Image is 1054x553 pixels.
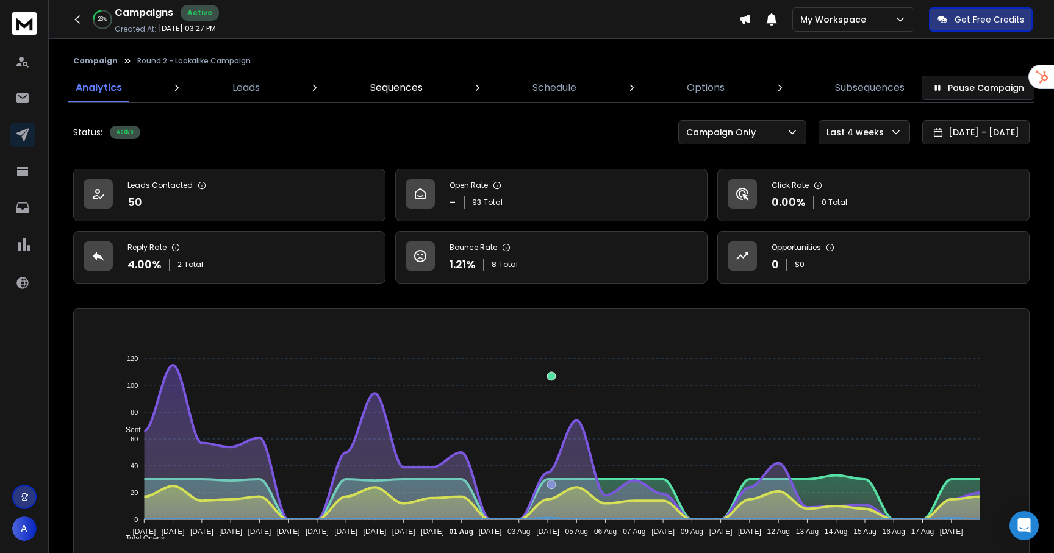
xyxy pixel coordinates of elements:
tspan: [DATE] [392,527,415,536]
p: Options [687,80,725,95]
tspan: [DATE] [161,527,184,536]
p: Leads [232,80,260,95]
span: 2 [177,260,182,269]
a: Schedule [525,73,584,102]
div: v 4.0.25 [34,20,60,29]
img: website_grey.svg [20,32,29,41]
p: Subsequences [835,80,905,95]
a: Click Rate0.00%0 Total [717,169,1030,221]
tspan: 03 Aug [507,527,530,536]
p: Open Rate [450,180,488,190]
span: Total [484,198,503,207]
tspan: [DATE] [709,527,733,536]
tspan: 06 Aug [594,527,617,536]
p: 0 [772,256,779,273]
span: Total Opens [117,534,165,543]
div: Domain Overview [46,72,109,80]
div: Domain: [URL] [32,32,87,41]
a: Open Rate-93Total [395,169,708,221]
tspan: [DATE] [276,527,299,536]
p: Bounce Rate [450,243,497,252]
img: tab_keywords_by_traffic_grey.svg [121,71,131,80]
tspan: [DATE] [738,527,761,536]
tspan: [DATE] [190,527,213,536]
tspan: 100 [127,382,138,389]
button: Campaign [73,56,118,66]
p: Created At: [115,24,156,34]
p: 23 % [98,16,107,23]
p: Last 4 weeks [826,126,889,138]
p: $ 0 [795,260,805,269]
p: Analytics [76,80,122,95]
tspan: [DATE] [306,527,329,536]
tspan: [DATE] [651,527,675,536]
tspan: 14 Aug [825,527,847,536]
tspan: [DATE] [536,527,559,536]
tspan: [DATE] [479,527,502,536]
p: [DATE] 03:27 PM [159,24,216,34]
button: A [12,516,37,541]
span: Sent [117,426,141,434]
tspan: 15 Aug [854,527,877,536]
span: 8 [492,260,497,269]
span: Total [184,260,203,269]
h1: Campaigns [115,5,173,20]
a: Leads Contacted50 [73,169,385,221]
span: 93 [472,198,481,207]
tspan: [DATE] [363,527,386,536]
tspan: 07 Aug [623,527,645,536]
a: Analytics [68,73,129,102]
a: Opportunities0$0 [717,231,1030,284]
p: Leads Contacted [127,180,193,190]
a: Leads [225,73,267,102]
tspan: [DATE] [132,527,156,536]
button: Get Free Credits [929,7,1033,32]
p: Status: [73,126,102,138]
span: Total [499,260,518,269]
p: My Workspace [800,13,871,26]
a: Sequences [363,73,430,102]
tspan: 20 [131,489,138,496]
div: Active [110,126,140,139]
tspan: [DATE] [219,527,242,536]
p: Sequences [370,80,423,95]
p: 0 Total [822,198,847,207]
a: Reply Rate4.00%2Total [73,231,385,284]
tspan: 09 Aug [681,527,703,536]
tspan: [DATE] [940,527,963,536]
tspan: [DATE] [248,527,271,536]
p: Opportunities [772,243,821,252]
p: Get Free Credits [955,13,1024,26]
tspan: 80 [131,409,138,416]
p: - [450,194,456,211]
button: [DATE] - [DATE] [922,120,1030,144]
tspan: 40 [131,462,138,469]
img: tab_domain_overview_orange.svg [33,71,43,80]
tspan: 16 Aug [883,527,905,536]
p: Schedule [532,80,576,95]
a: Options [679,73,732,102]
tspan: 13 Aug [796,527,819,536]
img: logo [12,12,37,35]
p: Click Rate [772,180,809,190]
div: Active [181,5,219,21]
tspan: 0 [134,516,138,523]
tspan: 12 Aug [767,527,790,536]
div: Open Intercom Messenger [1009,511,1039,540]
tspan: 17 Aug [911,527,934,536]
img: logo_orange.svg [20,20,29,29]
tspan: 120 [127,355,138,362]
tspan: [DATE] [334,527,357,536]
button: Pause Campaign [922,76,1034,100]
tspan: 01 Aug [449,527,473,536]
p: 4.00 % [127,256,162,273]
a: Subsequences [828,73,912,102]
p: 50 [127,194,142,211]
p: Round 2 - Lookalike Campaign [137,56,251,66]
tspan: 05 Aug [565,527,588,536]
p: 1.21 % [450,256,476,273]
p: Campaign Only [686,126,761,138]
p: Reply Rate [127,243,167,252]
